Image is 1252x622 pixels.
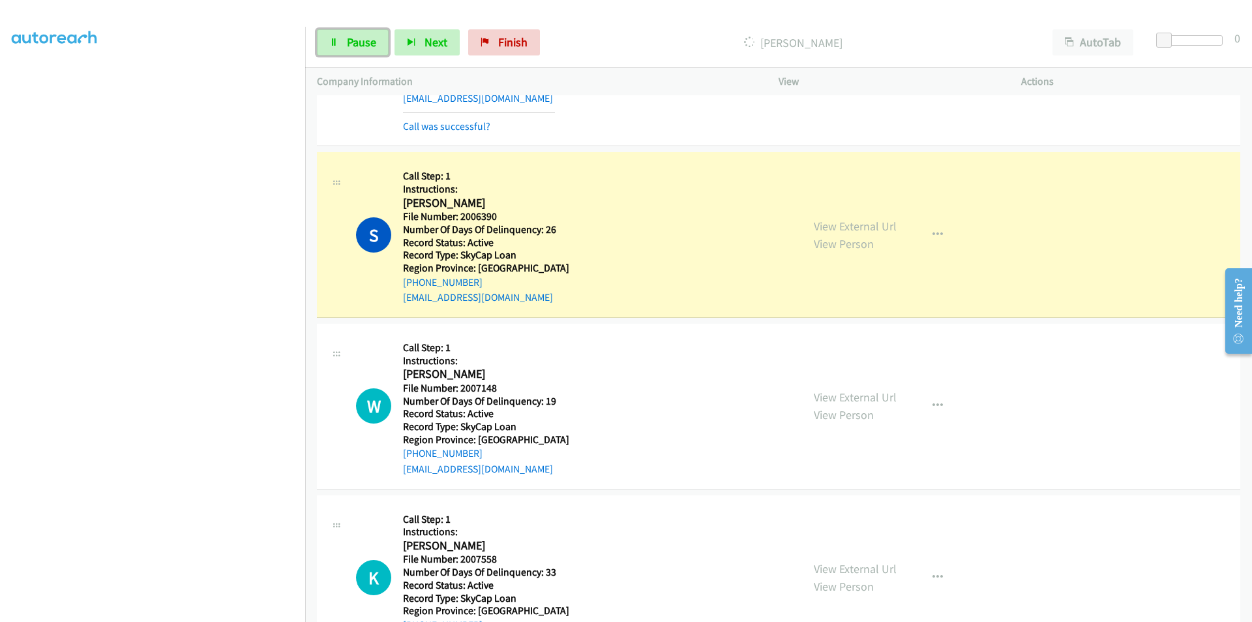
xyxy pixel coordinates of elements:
h5: Region Province: [GEOGRAPHIC_DATA] [403,604,569,617]
iframe: Resource Center [1214,259,1252,363]
span: Next [425,35,447,50]
a: View External Url [814,561,897,576]
a: Finish [468,29,540,55]
a: [EMAIL_ADDRESS][DOMAIN_NAME] [403,291,553,303]
h5: Number Of Days Of Delinquency: 33 [403,566,569,579]
a: View External Url [814,219,897,234]
h5: Record Status: Active [403,407,569,420]
h5: Call Step: 1 [403,513,569,526]
h5: Instructions: [403,183,569,196]
a: Pause [317,29,389,55]
h5: Record Status: Active [403,579,569,592]
a: View Person [814,407,874,422]
h5: Call Step: 1 [403,341,569,354]
h5: Record Type: SkyCap Loan [403,592,569,605]
h1: K [356,560,391,595]
h1: S [356,217,391,253]
h5: Number Of Days Of Delinquency: 26 [403,223,569,236]
h5: Record Status: Active [403,236,569,249]
h5: Region Province: [GEOGRAPHIC_DATA] [403,433,569,446]
h5: Number Of Days Of Delinquency: 19 [403,395,569,408]
h5: File Number: 2007558 [403,553,569,566]
h5: Instructions: [403,525,569,538]
h2: [PERSON_NAME] [403,538,569,553]
h5: Instructions: [403,354,569,367]
a: [EMAIL_ADDRESS][DOMAIN_NAME] [403,92,553,104]
a: [EMAIL_ADDRESS][DOMAIN_NAME] [403,463,553,475]
p: Actions [1021,74,1240,89]
p: View [779,74,998,89]
div: Delay between calls (in seconds) [1163,35,1223,46]
h5: Region Province: [GEOGRAPHIC_DATA] [403,262,569,275]
h5: File Number: 2007148 [403,382,569,395]
h2: [PERSON_NAME] [403,367,569,382]
button: Next [395,29,460,55]
h5: Record Type: SkyCap Loan [403,249,569,262]
span: Pause [347,35,376,50]
h2: [PERSON_NAME] [403,196,569,211]
div: The call is yet to be attempted [356,560,391,595]
a: View Person [814,579,874,594]
p: [PERSON_NAME] [558,34,1029,52]
a: View External Url [814,390,897,405]
h5: Record Type: SkyCap Loan [403,420,569,433]
a: View Person [814,236,874,251]
a: Call was successful? [403,120,490,132]
a: [PHONE_NUMBER] [403,447,483,459]
p: Company Information [317,74,755,89]
h1: W [356,388,391,424]
h5: File Number: 2006390 [403,210,569,223]
a: [PHONE_NUMBER] [403,276,483,288]
div: 0 [1234,29,1240,47]
h5: Call Step: 1 [403,170,569,183]
button: AutoTab [1052,29,1133,55]
span: Finish [498,35,528,50]
div: The call is yet to be attempted [356,388,391,424]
